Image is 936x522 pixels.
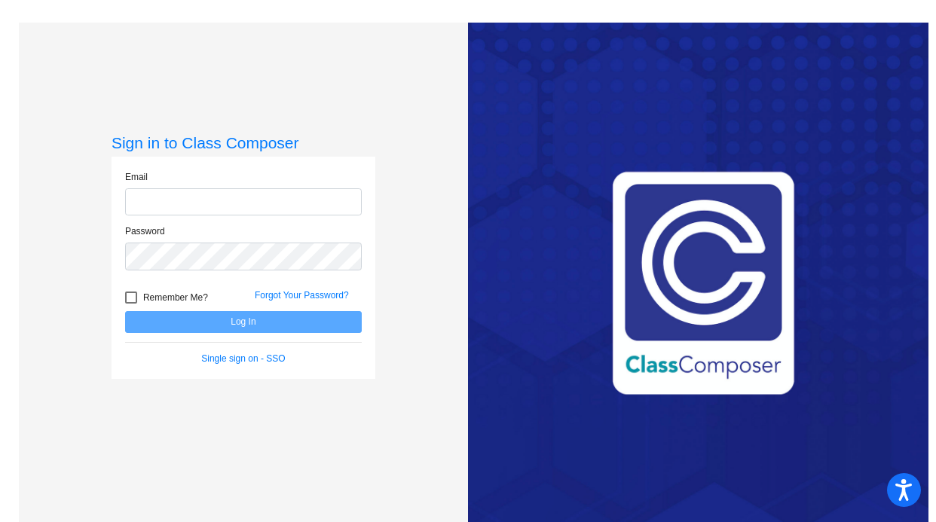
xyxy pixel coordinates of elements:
a: Forgot Your Password? [255,290,349,301]
span: Remember Me? [143,288,208,307]
a: Single sign on - SSO [201,353,285,364]
label: Email [125,170,148,184]
label: Password [125,224,165,238]
button: Log In [125,311,362,333]
h3: Sign in to Class Composer [112,133,375,152]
